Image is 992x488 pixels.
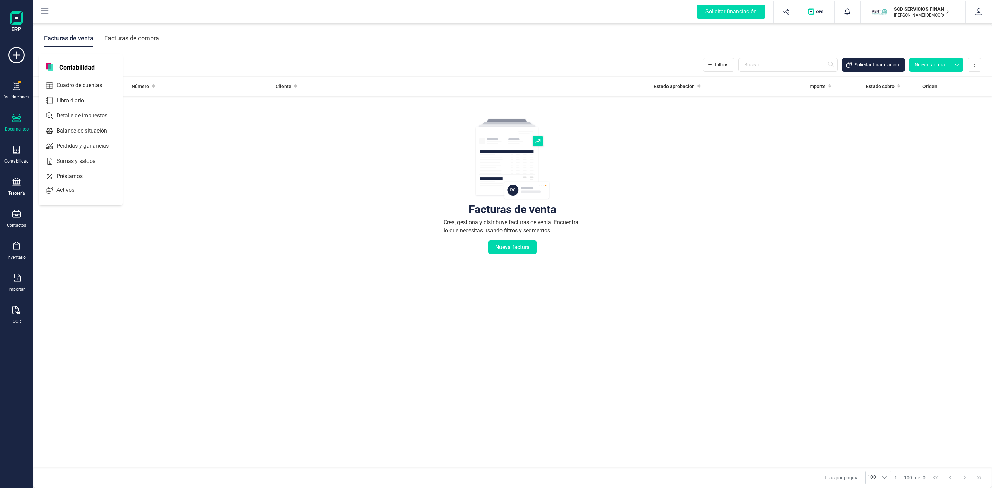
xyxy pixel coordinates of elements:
div: Facturas de venta [44,29,93,47]
span: Solicitar financiación [855,61,899,68]
div: Contabilidad [4,158,29,164]
span: Sumas y saldos [54,157,108,165]
div: Solicitar financiación [697,5,765,19]
button: Solicitar financiación [689,1,773,23]
span: Estado cobro [866,83,895,90]
div: - [894,474,926,481]
button: Solicitar financiación [842,58,905,72]
span: Cuadro de cuentas [54,81,114,90]
span: Importe [808,83,826,90]
button: Logo de OPS [804,1,830,23]
div: Crea, gestiona y distribuye facturas de venta. Encuentra lo que necesitas usando filtros y segmen... [444,218,581,235]
span: Filtros [715,61,728,68]
span: 100 [904,474,912,481]
div: Validaciones [4,94,29,100]
span: de [915,474,920,481]
img: Logo de OPS [808,8,826,15]
span: Cliente [276,83,291,90]
button: SCSCD SERVICIOS FINANCIEROS SL[PERSON_NAME][DEMOGRAPHIC_DATA][DEMOGRAPHIC_DATA] [869,1,957,23]
div: Documentos [5,126,29,132]
span: Pérdidas y ganancias [54,142,121,150]
span: 0 [923,474,926,481]
button: Filtros [703,58,734,72]
span: Préstamos [54,172,95,180]
div: OCR [13,319,21,324]
div: Inventario [7,255,26,260]
img: img-empty-table.svg [475,118,550,200]
div: Tesorería [8,190,25,196]
div: Facturas de compra [104,29,159,47]
p: SCD SERVICIOS FINANCIEROS SL [894,6,949,12]
div: Facturas de venta [469,206,556,213]
img: SC [872,4,887,19]
span: Balance de situación [54,127,120,135]
span: Activos [54,186,87,194]
button: Next Page [958,471,971,484]
button: Last Page [973,471,986,484]
input: Buscar... [738,58,838,72]
span: Detalle de impuestos [54,112,120,120]
span: Número [132,83,149,90]
span: Estado aprobación [654,83,695,90]
button: Nueva factura [909,58,951,72]
span: 1 [894,474,897,481]
div: Filas por página: [825,471,891,484]
span: Libro diario [54,96,96,105]
span: Origen [922,83,937,90]
span: Contabilidad [55,63,99,71]
div: Contactos [7,222,26,228]
img: Logo Finanedi [10,11,23,33]
div: Importar [9,287,25,292]
span: 100 [866,471,878,484]
p: [PERSON_NAME][DEMOGRAPHIC_DATA][DEMOGRAPHIC_DATA] [894,12,949,18]
button: Previous Page [943,471,957,484]
button: First Page [929,471,942,484]
button: Nueva factura [488,240,537,254]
